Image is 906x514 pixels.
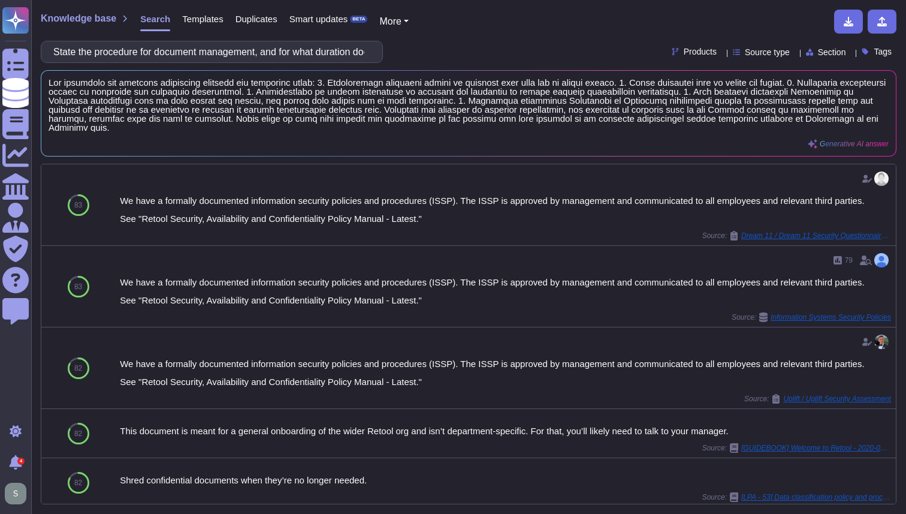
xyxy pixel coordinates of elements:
[182,14,223,23] span: Templates
[732,312,891,322] span: Source:
[820,140,889,148] span: Generative AI answer
[235,14,277,23] span: Duplicates
[379,16,401,26] span: More
[17,458,25,465] div: 4
[874,253,889,267] img: user
[702,231,891,241] span: Source:
[120,476,891,485] div: Shred confidential documents when they’re no longer needed.
[845,257,853,264] span: 79
[74,479,82,486] span: 82
[771,314,891,321] span: Information Systems Security Policies
[741,444,891,452] span: [GUIDEBOOK] Welcome to Retool - 2020-03-26-2020-06-11-23-45 (1).pdf
[120,426,891,435] div: This document is meant for a general onboarding of the wider Retool org and isn’t department-spec...
[818,48,846,56] span: Section
[874,172,889,186] img: user
[874,335,889,349] img: user
[120,278,891,305] div: We have a formally documented information security policies and procedures (ISSP). The ISSP is ap...
[5,483,26,504] img: user
[2,480,35,507] button: user
[47,41,370,62] input: Search a question or template...
[745,48,790,56] span: Source type
[74,430,82,437] span: 82
[74,202,82,209] span: 83
[49,78,889,132] span: Lor ipsumdolo sit ametcons adipiscing elitsedd eiu temporinc utlab: 3. Etdoloremagn aliquaeni adm...
[744,394,891,404] span: Source:
[41,14,116,23] span: Knowledge base
[684,47,717,56] span: Products
[74,283,82,290] span: 83
[140,14,170,23] span: Search
[120,196,891,223] div: We have a formally documented information security policies and procedures (ISSP). The ISSP is ap...
[783,395,891,402] span: Uplift / Uplift Security Assessment
[702,492,891,502] span: Source:
[74,365,82,372] span: 82
[289,14,348,23] span: Smart updates
[741,232,891,239] span: Dream 11 / Dream 11 Security Questionnaire v3.0
[120,359,891,386] div: We have a formally documented information security policies and procedures (ISSP). The ISSP is ap...
[874,47,892,56] span: Tags
[702,443,891,453] span: Source:
[379,14,409,29] button: More
[741,494,891,501] span: [LPA - 53] Data classification policy and procedures-2020-03-31-17-37.pdf
[350,16,367,23] div: BETA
